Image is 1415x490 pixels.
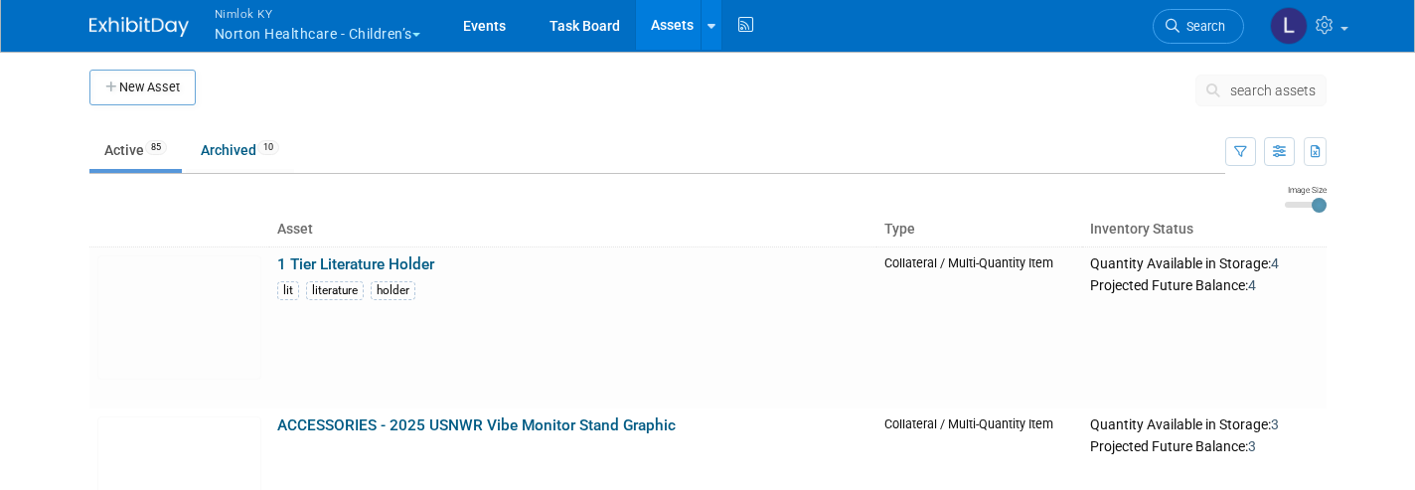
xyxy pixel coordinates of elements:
span: search assets [1230,82,1316,98]
span: Nimlok KY [215,3,420,24]
span: 85 [145,140,167,155]
th: Asset [269,213,877,246]
button: New Asset [89,70,196,105]
a: 1 Tier Literature Holder [277,255,434,273]
a: Search [1153,9,1244,44]
div: holder [371,281,415,300]
span: 3 [1271,416,1279,432]
img: Luc Schaefer [1270,7,1308,45]
div: Quantity Available in Storage: [1090,255,1318,273]
a: ACCESSORIES - 2025 USNWR Vibe Monitor Stand Graphic [277,416,676,434]
div: Quantity Available in Storage: [1090,416,1318,434]
span: 4 [1248,277,1256,293]
td: Collateral / Multi-Quantity Item [876,246,1082,408]
button: search assets [1195,75,1327,106]
div: lit [277,281,299,300]
div: Image Size [1285,184,1327,196]
a: Active85 [89,131,182,169]
div: Projected Future Balance: [1090,273,1318,295]
a: Archived10 [186,131,294,169]
th: Type [876,213,1082,246]
img: ExhibitDay [89,17,189,37]
span: 10 [257,140,279,155]
div: literature [306,281,364,300]
span: Search [1179,19,1225,34]
span: 3 [1248,438,1256,454]
div: Projected Future Balance: [1090,434,1318,456]
span: 4 [1271,255,1279,271]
